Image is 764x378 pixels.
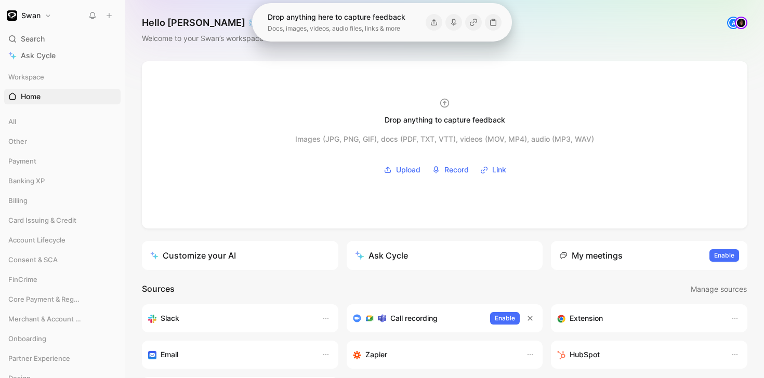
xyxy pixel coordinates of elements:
[353,312,482,325] div: Record & transcribe meetings from Zoom, Meet & Teams.
[295,133,594,145] div: Images (JPG, PNG, GIF), docs (PDF, TXT, VTT), videos (MOV, MP4), audio (MP3, WAV)
[8,116,16,127] span: All
[4,153,121,169] div: Payment
[428,162,472,178] button: Record
[4,350,121,369] div: Partner Experience
[691,283,747,295] span: Manage sources
[4,193,121,208] div: Billing
[4,350,121,366] div: Partner Experience
[4,133,121,149] div: Other
[4,173,121,188] div: Banking XP
[8,156,36,166] span: Payment
[4,212,121,231] div: Card Issuing & Credit
[4,272,121,287] div: FinCrime
[477,162,510,178] button: Link
[8,294,81,304] span: Core Payment & Regulatory
[396,164,420,176] span: Upload
[380,162,424,178] button: Upload
[4,291,121,310] div: Core Payment & Regulatory
[142,17,288,29] h1: Hello [PERSON_NAME] ❄️
[4,69,121,85] div: Workspace
[4,291,121,307] div: Core Payment & Regulatory
[355,249,408,262] div: Ask Cycle
[570,312,603,325] h3: Extension
[161,312,179,325] h3: Slack
[559,249,623,262] div: My meetings
[142,282,175,296] h2: Sources
[4,331,121,346] div: Onboarding
[8,215,76,225] span: Card Issuing & Credit
[4,31,121,47] div: Search
[4,232,121,251] div: Account Lifecycle
[557,312,720,325] div: Capture feedback from anywhere on the web
[4,133,121,152] div: Other
[4,252,121,271] div: Consent & SCA
[4,212,121,228] div: Card Issuing & Credit
[8,235,65,245] span: Account Lifecycle
[8,353,70,363] span: Partner Experience
[8,274,37,285] span: FinCrime
[268,11,405,23] div: Drop anything here to capture feedback
[268,23,405,34] div: Docs, images, videos, audio files, links & more
[21,91,41,102] span: Home
[4,89,121,104] a: Home
[148,348,311,361] div: Forward emails to your feedback inbox
[714,250,734,261] span: Enable
[4,48,121,63] a: Ask Cycle
[4,252,121,267] div: Consent & SCA
[4,232,121,248] div: Account Lifecycle
[150,249,236,262] div: Customize your AI
[148,312,311,325] div: Sync your partners, send feedback and get updates in Slack
[142,241,338,270] a: Customize your AI
[4,311,121,330] div: Merchant & Account Funding
[736,18,746,28] img: avatar
[444,164,469,176] span: Record
[709,249,739,262] button: Enable
[390,312,438,325] h3: Call recording
[365,348,387,361] h3: Zapier
[161,348,178,361] h3: Email
[4,153,121,172] div: Payment
[490,312,520,325] button: Enable
[4,272,121,290] div: FinCrime
[8,254,58,265] span: Consent & SCA
[4,114,121,129] div: All
[4,331,121,349] div: Onboarding
[347,241,543,270] button: Ask Cycle
[495,313,515,323] span: Enable
[8,333,46,344] span: Onboarding
[7,10,17,21] img: Swan
[385,114,505,126] div: Drop anything to capture feedback
[690,282,747,296] button: Manage sources
[570,348,600,361] h3: HubSpot
[4,311,121,327] div: Merchant & Account Funding
[142,32,288,45] div: Welcome to your Swan’s workspace
[4,173,121,192] div: Banking XP
[728,18,739,28] div: A
[21,33,45,45] span: Search
[492,164,506,176] span: Link
[8,176,45,186] span: Banking XP
[8,136,27,146] span: Other
[8,195,28,206] span: Billing
[8,72,44,82] span: Workspace
[8,314,82,324] span: Merchant & Account Funding
[21,11,41,20] h1: Swan
[4,193,121,211] div: Billing
[353,348,516,361] div: Capture feedback from thousands of sources with Zapier (survey results, recordings, sheets, etc).
[4,8,54,23] button: SwanSwan
[4,114,121,132] div: All
[21,49,56,62] span: Ask Cycle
